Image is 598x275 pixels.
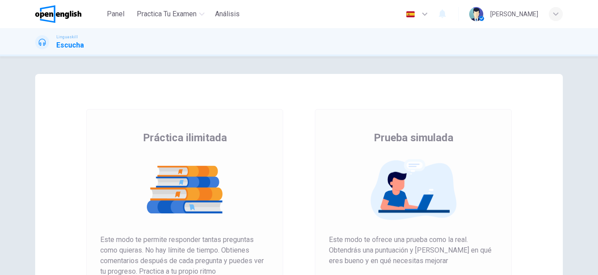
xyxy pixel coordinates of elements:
button: Análisis [211,6,243,22]
div: [PERSON_NAME] [490,9,538,19]
img: es [405,11,416,18]
span: Practica tu examen [137,9,197,19]
span: Análisis [215,9,240,19]
img: OpenEnglish logo [35,5,81,23]
span: Práctica ilimitada [143,131,227,145]
span: Este modo te ofrece una prueba como la real. Obtendrás una puntuación y [PERSON_NAME] en qué eres... [329,235,498,266]
a: OpenEnglish logo [35,5,102,23]
img: Profile picture [469,7,483,21]
button: Panel [102,6,130,22]
span: Panel [107,9,124,19]
button: Practica tu examen [133,6,208,22]
h1: Escucha [56,40,84,51]
span: Linguaskill [56,34,78,40]
span: Prueba simulada [374,131,453,145]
